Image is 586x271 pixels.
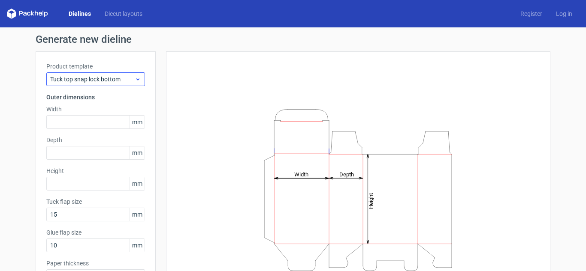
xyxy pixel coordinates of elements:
[130,146,145,159] span: mm
[46,167,145,175] label: Height
[46,93,145,101] h3: Outer dimensions
[46,197,145,206] label: Tuck flap size
[98,9,149,18] a: Diecut layouts
[549,9,579,18] a: Log in
[130,177,145,190] span: mm
[130,239,145,252] span: mm
[46,105,145,113] label: Width
[46,62,145,71] label: Product template
[50,75,135,83] span: Tuck top snap lock bottom
[46,136,145,144] label: Depth
[36,34,550,45] h1: Generate new dieline
[339,171,354,177] tspan: Depth
[130,116,145,128] span: mm
[62,9,98,18] a: Dielines
[368,193,374,208] tspan: Height
[294,171,308,177] tspan: Width
[130,208,145,221] span: mm
[46,228,145,237] label: Glue flap size
[46,259,145,268] label: Paper thickness
[514,9,549,18] a: Register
